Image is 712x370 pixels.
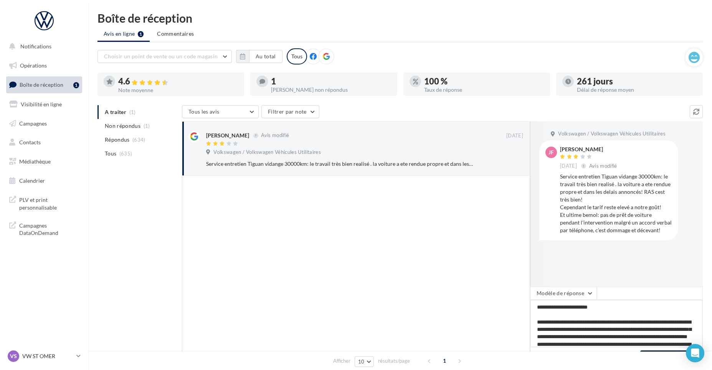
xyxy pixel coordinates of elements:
[20,43,51,50] span: Notifications
[6,349,82,363] a: VS VW ST OMER
[5,154,84,170] a: Médiathèque
[271,87,391,92] div: [PERSON_NAME] non répondus
[213,149,321,156] span: Volkswagen / Volkswagen Véhicules Utilitaires
[5,116,84,132] a: Campagnes
[261,132,289,139] span: Avis modifié
[236,50,282,63] button: Au total
[10,352,17,360] span: VS
[5,38,81,55] button: Notifications
[19,220,79,237] span: Campagnes DataOnDemand
[19,120,47,126] span: Campagnes
[560,147,619,152] div: [PERSON_NAME]
[97,12,703,24] div: Boîte de réception
[640,350,699,363] button: Poster ma réponse
[577,77,697,86] div: 261 jours
[144,123,150,129] span: (1)
[19,195,79,211] span: PLV et print personnalisable
[577,87,697,92] div: Délai de réponse moyen
[438,355,451,367] span: 1
[19,177,45,184] span: Calendrier
[104,53,218,59] span: Choisir un point de vente ou un code magasin
[424,77,544,86] div: 100 %
[589,163,617,169] span: Avis modifié
[558,130,666,137] span: Volkswagen / Volkswagen Véhicules Utilitaires
[560,173,672,234] div: Service entretien Tiguan vidange 30000km: le travail très bien realisé . la voiture a ete rendue ...
[105,136,130,144] span: Répondus
[20,62,47,69] span: Opérations
[5,192,84,214] a: PLV et print personnalisable
[424,87,544,92] div: Taux de réponse
[22,352,73,360] p: VW ST OMER
[105,150,116,157] span: Tous
[261,105,319,118] button: Filtrer par note
[21,101,62,107] span: Visibilité en ligne
[355,356,374,367] button: 10
[188,108,220,115] span: Tous les avis
[560,163,577,170] span: [DATE]
[5,58,84,74] a: Opérations
[5,173,84,189] a: Calendrier
[118,88,238,93] div: Note moyenne
[249,50,282,63] button: Au total
[20,81,63,88] span: Boîte de réception
[5,134,84,150] a: Contacts
[506,132,523,139] span: [DATE]
[73,82,79,88] div: 1
[19,139,41,145] span: Contacts
[157,30,194,38] span: Commentaires
[19,158,51,165] span: Médiathèque
[358,358,365,365] span: 10
[530,287,597,300] button: Modèle de réponse
[182,105,259,118] button: Tous les avis
[333,357,350,365] span: Afficher
[5,217,84,240] a: Campagnes DataOnDemand
[132,137,145,143] span: (634)
[206,160,473,168] div: Service entretien Tiguan vidange 30000km: le travail très bien realisé . la voiture a ete rendue ...
[378,357,410,365] span: résultats/page
[686,344,704,362] div: Open Intercom Messenger
[287,48,307,64] div: Tous
[97,50,232,63] button: Choisir un point de vente ou un code magasin
[118,77,238,86] div: 4.6
[105,122,140,130] span: Non répondus
[206,132,249,139] div: [PERSON_NAME]
[548,149,554,156] span: Jf
[5,76,84,93] a: Boîte de réception1
[119,150,132,157] span: (635)
[271,77,391,86] div: 1
[5,96,84,112] a: Visibilité en ligne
